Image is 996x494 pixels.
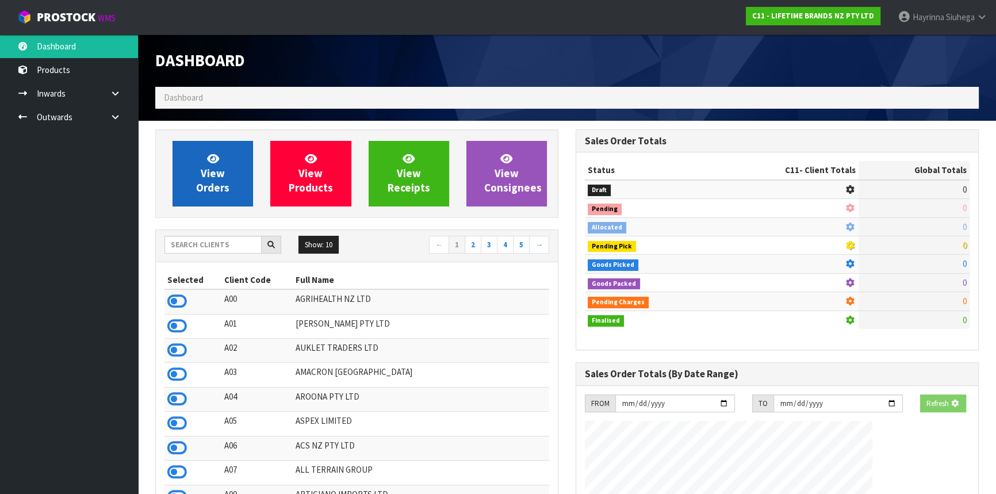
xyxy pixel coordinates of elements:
[913,12,944,22] span: Hayrinna
[484,152,542,195] span: View Consignees
[963,202,967,213] span: 0
[588,241,636,252] span: Pending Pick
[293,387,549,411] td: AROONA PTY LTD
[712,161,859,179] th: - Client Totals
[293,436,549,460] td: ACS NZ PTY LTD
[946,12,975,22] span: Siuhega
[164,236,262,254] input: Search clients
[293,363,549,387] td: AMACRON [GEOGRAPHIC_DATA]
[293,412,549,436] td: ASPEX LIMITED
[963,240,967,251] span: 0
[37,10,95,25] span: ProStock
[164,92,203,103] span: Dashboard
[963,315,967,325] span: 0
[293,314,549,338] td: [PERSON_NAME] PTY LTD
[289,152,333,195] span: View Products
[388,152,430,195] span: View Receipts
[366,236,550,256] nav: Page navigation
[221,289,293,314] td: A00
[429,236,449,254] a: ←
[221,461,293,485] td: A07
[588,278,640,290] span: Goods Packed
[752,11,874,21] strong: C11 - LIFETIME BRANDS NZ PTY LTD
[585,136,970,147] h3: Sales Order Totals
[98,13,116,24] small: WMS
[588,204,622,215] span: Pending
[588,315,624,327] span: Finalised
[529,236,549,254] a: →
[449,236,465,254] a: 1
[270,141,351,206] a: ViewProducts
[963,296,967,307] span: 0
[221,387,293,411] td: A04
[155,50,245,71] span: Dashboard
[17,10,32,24] img: cube-alt.png
[221,314,293,338] td: A01
[585,395,615,413] div: FROM
[785,164,799,175] span: C11
[859,161,970,179] th: Global Totals
[173,141,253,206] a: ViewOrders
[963,221,967,232] span: 0
[481,236,497,254] a: 3
[752,395,773,413] div: TO
[369,141,449,206] a: ViewReceipts
[585,161,712,179] th: Status
[293,461,549,485] td: ALL TERRAIN GROUP
[293,289,549,314] td: AGRIHEALTH NZ LTD
[465,236,481,254] a: 2
[497,236,514,254] a: 4
[588,222,626,233] span: Allocated
[293,271,549,289] th: Full Name
[963,258,967,269] span: 0
[466,141,547,206] a: ViewConsignees
[585,369,970,380] h3: Sales Order Totals (By Date Range)
[221,436,293,460] td: A06
[293,339,549,363] td: AUKLET TRADERS LTD
[513,236,530,254] a: 5
[221,271,293,289] th: Client Code
[298,236,339,254] button: Show: 10
[164,271,221,289] th: Selected
[963,277,967,288] span: 0
[221,339,293,363] td: A02
[963,184,967,195] span: 0
[588,297,649,308] span: Pending Charges
[196,152,229,195] span: View Orders
[588,185,611,196] span: Draft
[221,363,293,387] td: A03
[221,412,293,436] td: A05
[746,7,880,25] a: C11 - LIFETIME BRANDS NZ PTY LTD
[920,395,966,413] button: Refresh
[588,259,638,271] span: Goods Picked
